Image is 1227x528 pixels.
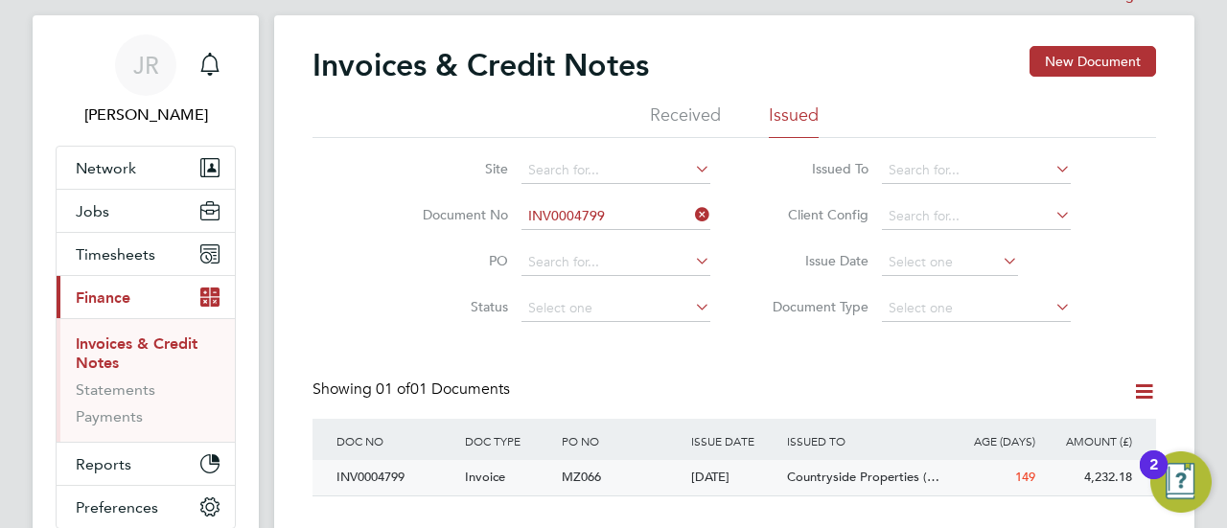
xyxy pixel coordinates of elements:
[686,419,783,463] div: ISSUE DATE
[398,298,508,315] label: Status
[1149,465,1158,490] div: 2
[376,379,410,399] span: 01 of
[521,203,710,230] input: Search for...
[882,203,1071,230] input: Search for...
[332,460,460,495] div: INV0004799
[1015,469,1035,485] span: 149
[76,498,158,517] span: Preferences
[56,103,236,126] span: Jamie Rouse
[769,103,819,138] li: Issued
[398,252,508,269] label: PO
[882,249,1018,276] input: Select one
[1030,46,1156,77] button: New Document
[521,295,710,322] input: Select one
[1040,419,1137,463] div: AMOUNT (£)
[57,443,235,485] button: Reports
[650,103,721,138] li: Received
[376,379,510,399] span: 01 Documents
[562,469,601,485] span: MZ066
[782,419,943,463] div: ISSUED TO
[57,318,235,442] div: Finance
[758,252,868,269] label: Issue Date
[76,407,143,425] a: Payments
[76,202,109,220] span: Jobs
[465,469,505,485] span: Invoice
[313,46,649,84] h2: Invoices & Credit Notes
[943,419,1040,463] div: AGE (DAYS)
[76,245,155,264] span: Timesheets
[758,298,868,315] label: Document Type
[313,379,514,400] div: Showing
[521,249,710,276] input: Search for...
[76,288,130,307] span: Finance
[57,147,235,189] button: Network
[57,486,235,528] button: Preferences
[332,419,460,463] div: DOC NO
[521,157,710,184] input: Search for...
[460,419,557,463] div: DOC TYPE
[398,160,508,177] label: Site
[57,233,235,275] button: Timesheets
[76,455,131,473] span: Reports
[398,206,508,223] label: Document No
[787,469,939,485] span: Countryside Properties (…
[76,159,136,177] span: Network
[758,206,868,223] label: Client Config
[76,334,197,372] a: Invoices & Credit Notes
[133,53,159,78] span: JR
[686,460,783,495] div: [DATE]
[557,419,685,463] div: PO NO
[882,295,1071,322] input: Select one
[57,190,235,232] button: Jobs
[57,276,235,318] button: Finance
[76,380,155,399] a: Statements
[1150,451,1212,513] button: Open Resource Center, 2 new notifications
[882,157,1071,184] input: Search for...
[1040,460,1137,495] div: 4,232.18
[56,34,236,126] a: JR[PERSON_NAME]
[758,160,868,177] label: Issued To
